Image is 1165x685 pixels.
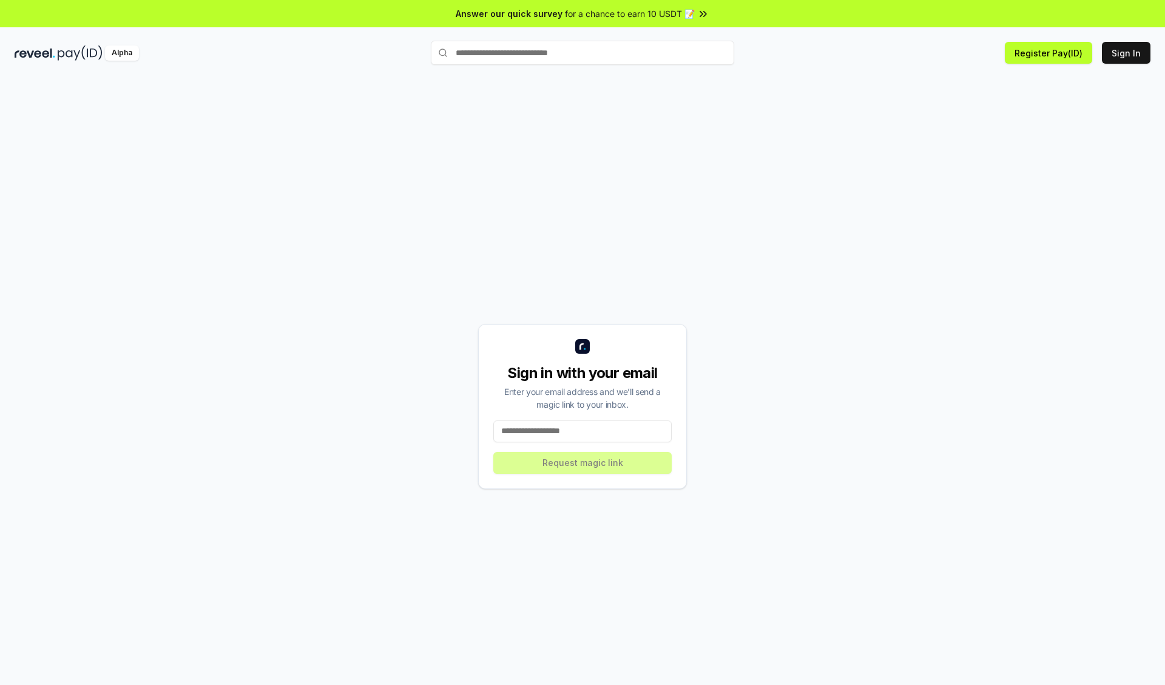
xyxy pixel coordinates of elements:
div: Enter your email address and we’ll send a magic link to your inbox. [493,385,672,411]
span: for a chance to earn 10 USDT 📝 [565,7,695,20]
button: Sign In [1102,42,1150,64]
div: Sign in with your email [493,363,672,383]
span: Answer our quick survey [456,7,562,20]
div: Alpha [105,46,139,61]
img: logo_small [575,339,590,354]
img: reveel_dark [15,46,55,61]
button: Register Pay(ID) [1005,42,1092,64]
img: pay_id [58,46,103,61]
